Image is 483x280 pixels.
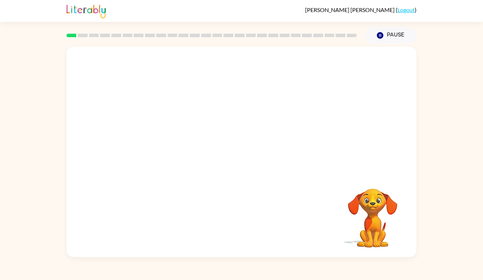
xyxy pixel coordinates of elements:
a: Logout [397,6,415,13]
video: Your browser must support playing .mp4 files to use Literably. Please try using another browser. [337,178,408,248]
span: [PERSON_NAME] [PERSON_NAME] [305,6,396,13]
div: ( ) [305,6,417,13]
button: Pause [365,27,417,44]
img: Literably [66,3,106,18]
